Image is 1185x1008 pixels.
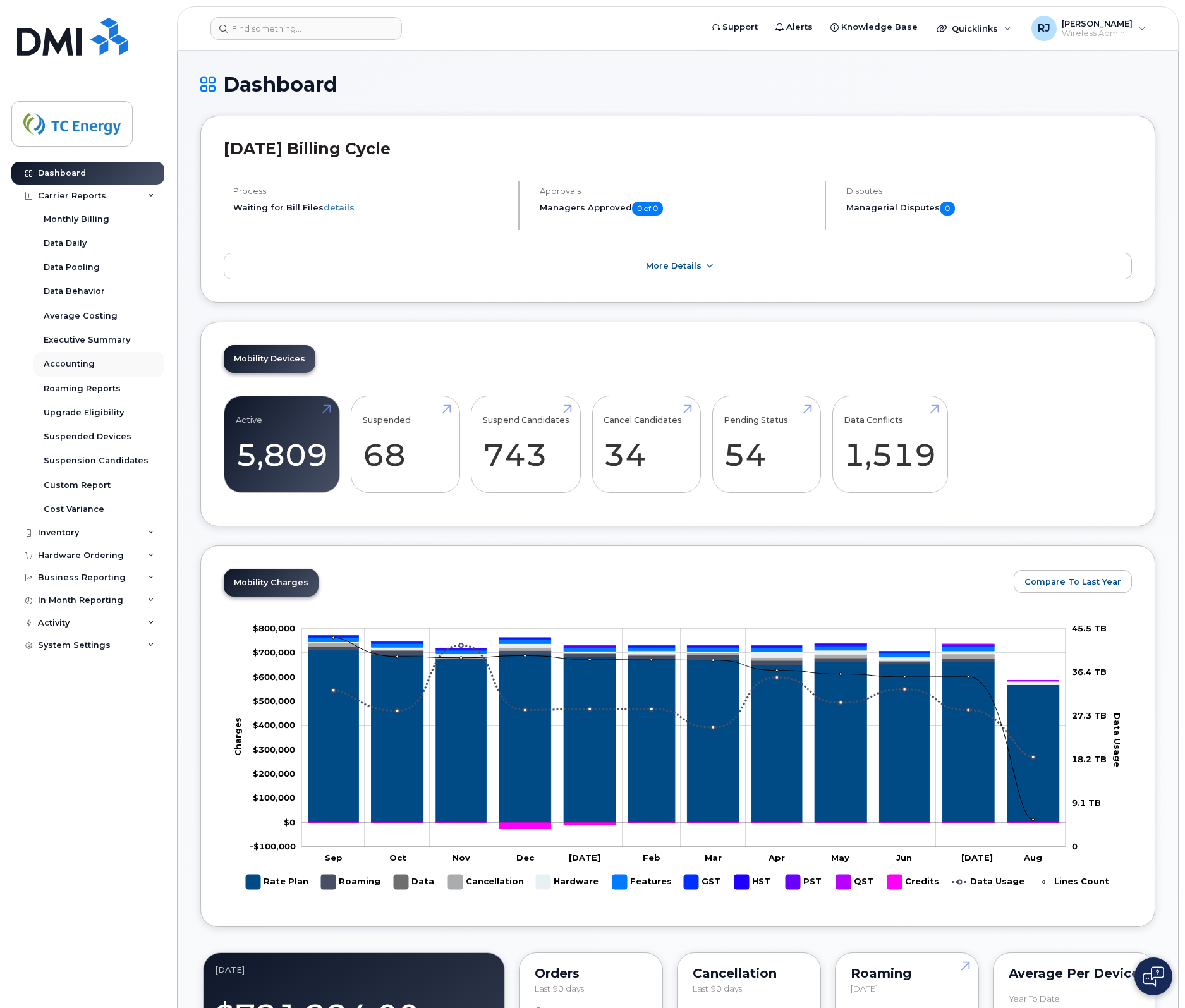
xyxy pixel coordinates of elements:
[844,403,936,486] a: Data Conflicts 1,519
[325,853,343,863] tspan: Sep
[846,186,1132,196] h4: Disputes
[604,403,689,486] a: Cancel Candidates 34
[734,870,773,894] g: HST
[693,983,742,993] span: Last 90 days
[612,870,672,894] g: Features
[846,202,1132,216] h5: Managerial Disputes
[540,186,814,196] h4: Approvals
[896,853,912,863] tspan: Jun
[233,717,243,756] tspan: Charges
[643,853,661,863] tspan: Feb
[724,403,809,486] a: Pending Status 54
[308,635,1059,680] g: QST
[200,73,1155,95] h1: Dashboard
[389,853,406,863] tspan: Oct
[1014,570,1132,593] button: Compare To Last Year
[253,720,295,730] tspan: $400,000
[1072,754,1107,764] tspan: 18.2 TB
[253,768,295,779] tspan: $200,000
[215,964,493,975] div: August 2025
[253,647,295,657] g: $0
[250,841,296,851] g: $0
[253,792,295,803] tspan: $100,000
[236,403,328,486] a: Active 5,809
[535,968,647,978] div: Orders
[224,569,319,597] a: Mobility Charges
[453,853,470,863] tspan: Nov
[1009,994,1060,1004] div: Year to Date
[224,139,1132,158] h2: [DATE] Billing Cycle
[693,968,805,978] div: Cancellation
[253,744,295,754] g: $0
[321,870,381,894] g: Roaming
[253,696,295,706] tspan: $500,000
[224,345,315,373] a: Mobility Devices
[836,870,875,894] g: QST
[1023,853,1042,863] tspan: Aug
[786,870,823,894] g: PST
[1072,667,1107,677] tspan: 36.4 TB
[940,202,955,216] span: 0
[1072,710,1107,720] tspan: 27.3 TB
[887,870,940,894] g: Credits
[253,647,295,657] tspan: $700,000
[1072,623,1107,633] tspan: 45.5 TB
[705,853,722,863] tspan: Mar
[1009,968,1139,978] div: Average per Device
[246,870,308,894] g: Rate Plan
[324,202,355,212] a: details
[1024,576,1121,588] span: Compare To Last Year
[253,744,295,754] tspan: $300,000
[1113,712,1123,767] tspan: Data Usage
[448,870,524,894] g: Cancellation
[832,853,850,863] tspan: May
[851,968,963,978] div: Roaming
[1143,966,1164,987] img: Open chat
[250,841,296,851] tspan: -$100,000
[632,202,663,216] span: 0 of 0
[535,983,584,993] span: Last 90 days
[253,623,295,633] g: $0
[253,623,295,633] tspan: $800,000
[851,983,878,993] span: [DATE]
[253,671,295,681] tspan: $600,000
[233,186,507,196] h4: Process
[684,870,722,894] g: GST
[540,202,814,216] h5: Managers Approved
[308,650,1059,822] g: Rate Plan
[284,817,295,827] tspan: $0
[1036,870,1109,894] g: Lines Count
[646,261,702,270] span: More Details
[569,853,601,863] tspan: [DATE]
[1072,798,1101,808] tspan: 9.1 TB
[308,638,1059,681] g: Features
[952,870,1024,894] g: Data Usage
[516,853,535,863] tspan: Dec
[768,853,785,863] tspan: Apr
[233,202,507,214] li: Waiting for Bill Files
[394,870,435,894] g: Data
[483,403,569,486] a: Suspend Candidates 743
[253,720,295,730] g: $0
[253,696,295,706] g: $0
[246,870,1109,894] g: Legend
[1072,841,1078,851] tspan: 0
[253,671,295,681] g: $0
[253,792,295,803] g: $0
[308,641,1059,684] g: Hardware
[363,403,448,486] a: Suspended 68
[536,870,600,894] g: Hardware
[253,768,295,779] g: $0
[962,853,994,863] tspan: [DATE]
